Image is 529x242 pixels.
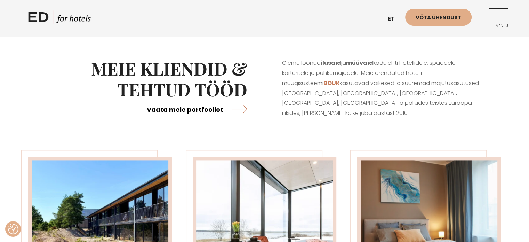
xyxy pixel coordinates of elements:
[489,24,508,28] span: Menüü
[8,224,18,234] img: Revisit consent button
[323,79,340,87] a: BOUK
[46,58,247,100] h2: Meie kliendid & tehtud tööd
[147,100,247,118] a: Vaata meie portfooliot
[8,224,18,234] button: Nõusolekueelistused
[321,59,341,67] strong: ilusaid
[346,59,373,67] strong: müüvaid
[28,10,91,28] a: ED HOTELS
[489,8,508,28] a: Menüü
[282,58,484,118] p: Oleme loonud ja kodulehti hotellidele, spaadele, korteritele ja puhkemajadele. Meie arendatud hot...
[384,10,405,28] a: et
[405,9,472,26] a: Võta ühendust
